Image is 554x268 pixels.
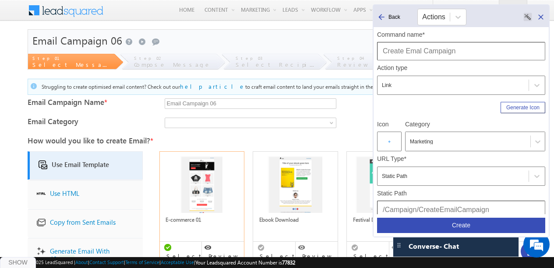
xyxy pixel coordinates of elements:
[30,83,37,90] img: info.svg
[28,137,526,151] div: How would you like to create Email?
[60,255,74,264] span: New
[28,180,143,209] a: Use HTML
[253,242,295,261] div: Select
[164,156,240,213] div: E-commerce 01
[164,156,240,215] img: E-commerce 01
[202,242,244,261] div: Preview
[296,242,338,261] div: Preview
[353,216,412,223] a: Festival Discount Coupon
[32,61,159,68] span: Select Message Template
[28,118,151,128] div: Email Category
[166,216,201,223] a: E-commerce 01
[28,98,151,106] div: Email Campaign Name
[52,160,109,171] div: Use Email Template
[32,56,58,61] span: Step 01
[351,156,427,213] div: Festival Discount Coupon
[160,242,202,261] div: Select
[50,218,116,228] div: Copy from Sent Emails
[337,56,365,61] span: Step 04
[351,156,427,215] img: Festival Discount Coupon
[389,242,431,261] div: Preview
[259,216,299,223] a: Ebook Download
[50,247,134,264] div: Generate Email With AI
[180,83,245,90] a: help article
[409,242,459,250] span: Converse - Chat
[50,189,79,199] div: Use HTML
[258,156,333,215] img: Ebook Download
[134,61,211,68] span: Compose Message
[28,30,527,52] div: Email Campaign 06
[134,56,161,61] span: Step 02
[395,242,402,249] img: carter-drag
[28,209,143,237] a: Copy from Sent Emails
[236,56,262,61] span: Step 03
[347,242,389,261] div: Select
[236,61,380,68] span: Select Recipients and Tags
[30,83,511,91] div: Struggling to create optimised email content? Check out our to craft email content to land your e...
[337,61,410,68] span: Review Campaign
[28,151,143,180] a: Use Email Template
[258,156,333,213] div: Ebook Download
